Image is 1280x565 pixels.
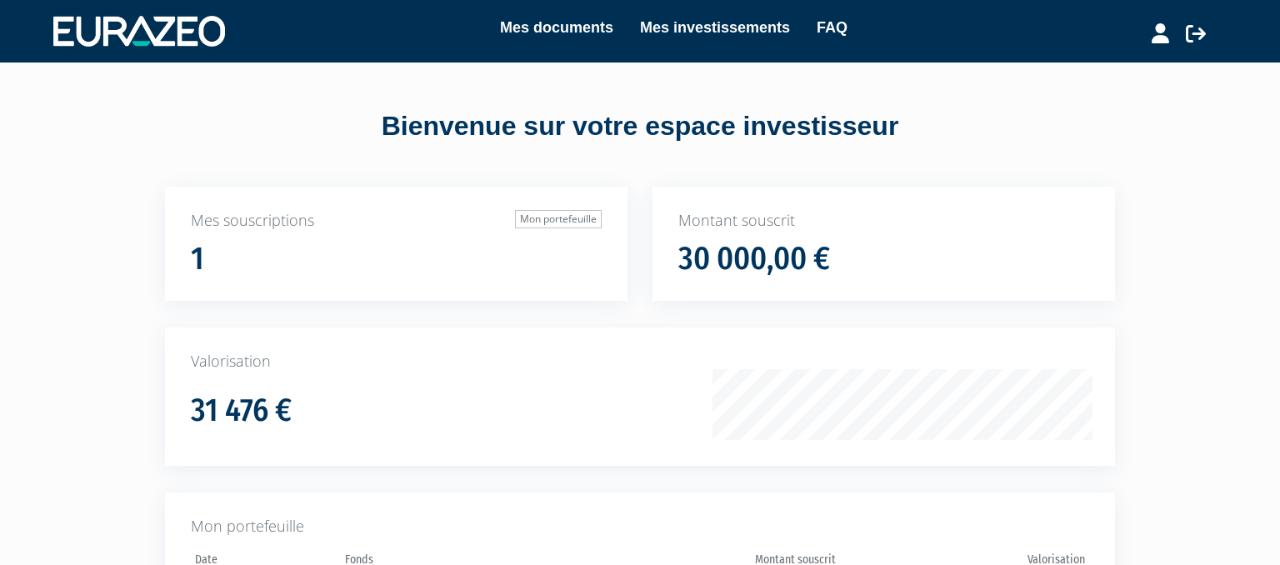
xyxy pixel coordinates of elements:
a: FAQ [817,16,847,39]
p: Mes souscriptions [191,210,602,232]
a: Mes documents [500,16,613,39]
a: Mes investissements [640,16,790,39]
h1: 30 000,00 € [678,242,830,277]
a: Mon portefeuille [515,210,602,228]
p: Montant souscrit [678,210,1089,232]
div: Bienvenue sur votre espace investisseur [127,107,1152,146]
p: Valorisation [191,351,1089,372]
h1: 31 476 € [191,393,292,428]
img: 1732889491-logotype_eurazeo_blanc_rvb.png [53,16,225,46]
h1: 1 [191,242,204,277]
p: Mon portefeuille [191,516,1089,537]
